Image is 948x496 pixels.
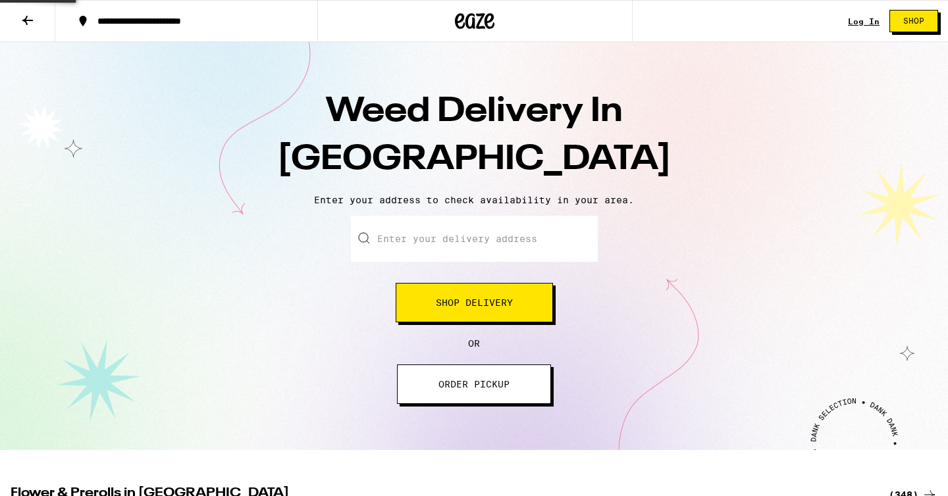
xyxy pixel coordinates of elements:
[397,364,551,404] button: ORDER PICKUP
[438,380,510,389] span: ORDER PICKUP
[848,17,880,26] a: Log In
[277,143,671,177] span: [GEOGRAPHIC_DATA]
[436,298,513,307] span: Shop Delivery
[880,10,948,32] a: Shop
[396,283,553,322] button: Shop Delivery
[244,88,704,184] h1: Weed Delivery In
[13,195,935,205] p: Enter your address to check availability in your area.
[889,10,938,32] button: Shop
[8,9,95,20] span: Hi. Need any help?
[351,216,598,262] input: Enter your delivery address
[903,17,924,25] span: Shop
[468,338,480,349] span: OR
